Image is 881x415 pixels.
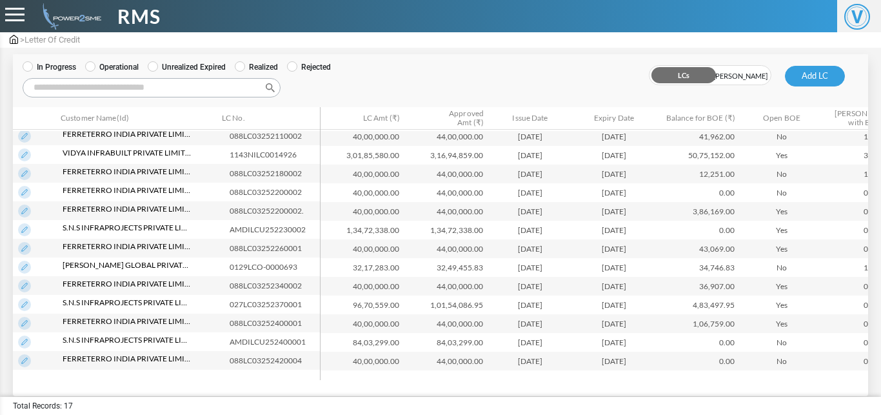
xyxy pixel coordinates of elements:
[18,148,31,161] img: View LC
[572,258,656,277] td: [DATE]
[488,352,572,370] td: [DATE]
[740,107,824,130] th: Open BOE: activate to sort column ascending
[63,185,192,196] span: Ferreterro India Private Limited (ACC0005516)
[656,202,740,221] td: 3,86,169.00
[63,316,192,327] span: Ferreterro India Private Limited (ACC0005516)
[63,353,192,365] span: Ferreterro India Private Limited (ACC0005516)
[740,277,824,296] td: Yes
[740,258,824,277] td: No
[404,333,488,352] td: 84,03,299.00
[63,259,192,271] span: [PERSON_NAME] Global Private Limited (ACC5613989)
[572,352,656,370] td: [DATE]
[63,147,192,159] span: Vidya Infrabuilt Private Limited (ACC1589263)
[656,277,740,296] td: 36,907.00
[321,165,404,183] td: 40,00,000.00
[13,107,56,130] th: &nbsp;: activate to sort column descending
[224,332,332,351] td: AMDILCU252400001
[656,239,740,258] td: 43,069.00
[148,61,226,73] label: Unrealized Expired
[224,314,332,332] td: 088LC03252400001
[321,314,404,333] td: 40,00,000.00
[321,146,404,165] td: 3,01,85,580.00
[23,61,76,73] label: In Progress
[224,351,332,370] td: 088LC03252420004
[63,334,192,346] span: S.n.s Infraprojects Private Limited (ACC0330207)
[321,333,404,352] td: 84,03,299.00
[321,127,404,146] td: 40,00,000.00
[404,202,488,221] td: 44,00,000.00
[224,201,332,220] td: 088LC03252200002.
[488,165,572,183] td: [DATE]
[18,336,31,349] img: View LC
[710,66,771,86] span: [PERSON_NAME]
[740,239,824,258] td: Yes
[85,61,139,73] label: Operational
[572,239,656,258] td: [DATE]
[404,314,488,333] td: 44,00,000.00
[488,107,572,130] th: Issue Date: activate to sort column ascending
[572,221,656,239] td: [DATE]
[321,296,404,314] td: 96,70,559.00
[404,107,488,130] th: Approved Amt (₹) : activate to sort column ascending
[656,352,740,370] td: 0.00
[224,276,332,295] td: 088LC03252340002
[10,35,18,44] img: admin
[488,258,572,277] td: [DATE]
[13,400,73,412] span: Total Records: 17
[23,78,281,97] label: Search:
[572,333,656,352] td: [DATE]
[656,314,740,333] td: 1,06,759.00
[321,258,404,277] td: 32,17,283.00
[321,277,404,296] td: 40,00,000.00
[572,296,656,314] td: [DATE]
[18,354,31,367] img: View LC
[488,183,572,202] td: [DATE]
[488,146,572,165] td: [DATE]
[740,314,824,333] td: Yes
[488,333,572,352] td: [DATE]
[224,164,332,183] td: 088LC03252180002
[785,66,845,86] button: Add LC
[740,296,824,314] td: Yes
[18,279,31,292] img: View LC
[63,166,192,177] span: Ferreterro India Private Limited (ACC0005516)
[404,239,488,258] td: 44,00,000.00
[656,333,740,352] td: 0.00
[321,352,404,370] td: 40,00,000.00
[404,296,488,314] td: 1,01,54,086.95
[25,35,80,45] span: Letter Of Credit
[740,352,824,370] td: No
[224,220,332,239] td: AMDILCU252230002
[56,107,217,130] th: Customer Name(Id): activate to sort column ascending
[740,146,824,165] td: Yes
[37,3,101,30] img: admin
[740,165,824,183] td: No
[656,146,740,165] td: 50,75,152.00
[572,146,656,165] td: [DATE]
[572,127,656,146] td: [DATE]
[488,277,572,296] td: [DATE]
[18,298,31,311] img: View LC
[404,277,488,296] td: 44,00,000.00
[321,239,404,258] td: 40,00,000.00
[18,186,31,199] img: View LC
[287,61,331,73] label: Rejected
[656,296,740,314] td: 4,83,497.95
[740,127,824,146] td: No
[572,165,656,183] td: [DATE]
[117,2,161,31] span: RMS
[572,314,656,333] td: [DATE]
[321,183,404,202] td: 40,00,000.00
[656,183,740,202] td: 0.00
[63,203,192,215] span: Ferreterro India Private Limited (ACC0005516)
[656,127,740,146] td: 41,962.00
[235,61,278,73] label: Realized
[63,278,192,290] span: Ferreterro India Private Limited (ACC0005516)
[217,107,321,130] th: LC No.: activate to sort column ascending
[404,221,488,239] td: 1,34,72,338.00
[572,277,656,296] td: [DATE]
[224,183,332,201] td: 088LC03252200002
[18,130,31,143] img: View LC
[572,202,656,221] td: [DATE]
[572,107,656,130] th: Expiry Date: activate to sort column ascending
